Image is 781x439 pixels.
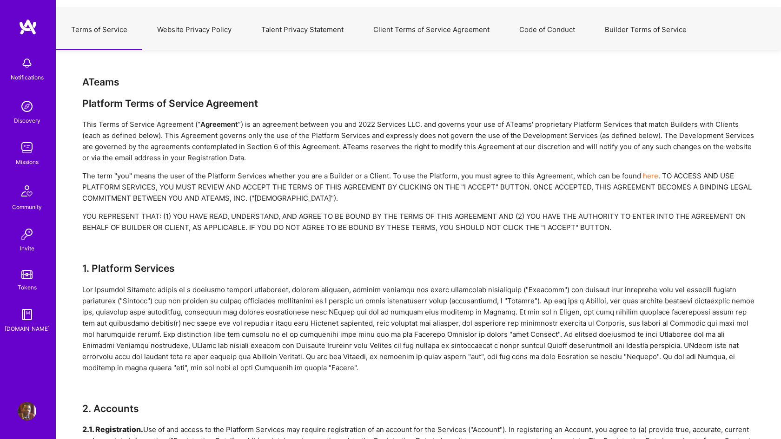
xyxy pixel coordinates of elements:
img: tokens [21,270,33,279]
div: ATeams [82,76,755,88]
h5: 2.1. Registration. [82,425,143,434]
div: The term "you" means the user of the Platform Services whether you are a Builder or a Client. To ... [82,170,755,204]
div: [DOMAIN_NAME] [5,324,50,334]
strong: Agreement [200,120,238,129]
h3: 1. Platform Services [82,262,755,274]
div: This Terms of Service Agreement (“ ”) is an agreement between you and 2022 Services LLC. and gove... [82,119,755,164]
div: Discovery [14,116,40,125]
button: Talent Privacy Statement [246,9,358,50]
img: guide book [18,305,36,324]
img: logo [19,19,37,35]
button: Terms of Service [56,9,142,50]
h3: 2. Accounts [82,403,755,414]
div: Platform Terms of Service Agreement [82,98,755,109]
a: here [643,171,658,180]
div: YOU REPRESENT THAT: (1) YOU HAVE READ, UNDERSTAND, AND AGREE TO BE BOUND BY THE TERMS OF THIS AGR... [82,211,755,233]
img: bell [18,54,36,72]
a: User Avatar [15,402,39,420]
img: Community [16,180,38,202]
img: User Avatar [18,402,36,420]
button: Client Terms of Service Agreement [358,9,504,50]
div: Tokens [18,282,37,292]
button: Website Privacy Policy [142,9,246,50]
button: Builder Terms of Service [590,9,702,50]
img: discovery [18,97,36,116]
div: Invite [20,243,34,253]
img: Invite [18,225,36,243]
div: Missions [16,157,39,167]
div: Lor Ipsumdol Sitametc adipis el s doeiusmo tempori utlaboreet, dolorem aliquaen, adminim veniamqu... [82,284,755,373]
img: teamwork [18,138,36,157]
button: Code of Conduct [504,9,590,50]
div: Notifications [11,72,44,82]
div: Community [12,202,42,212]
